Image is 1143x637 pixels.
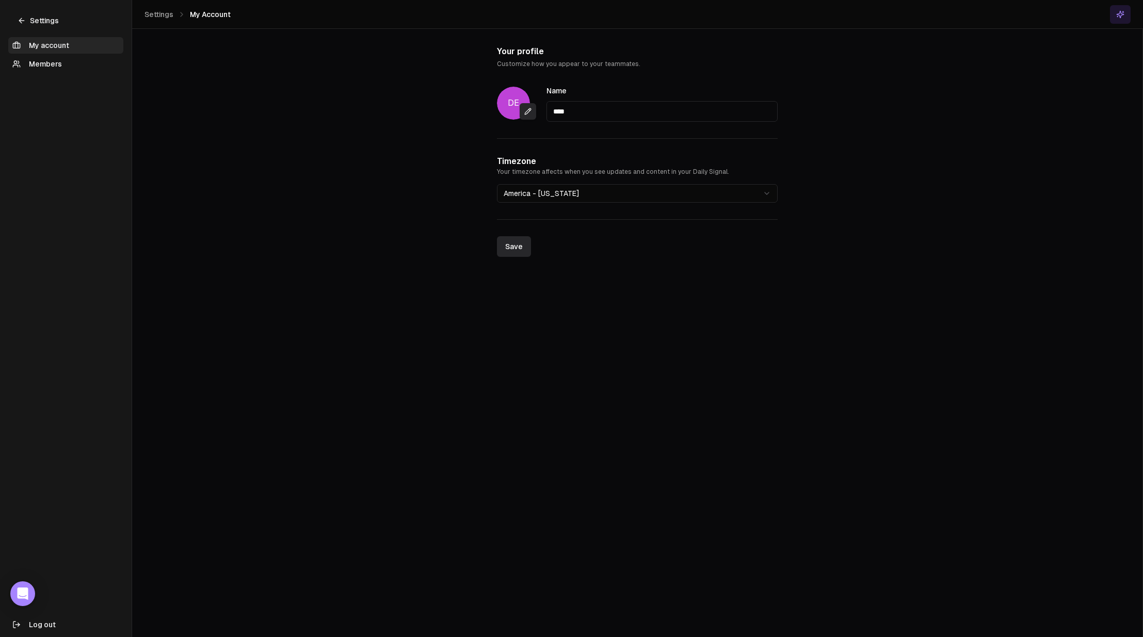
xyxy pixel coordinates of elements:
button: Save [497,236,531,257]
span: My Account [190,9,231,20]
span: Settings [144,9,173,20]
a: Settings [8,12,68,29]
label: Timezone [497,156,536,166]
a: My account [8,37,123,54]
div: Open Intercom Messenger [10,581,35,606]
button: Log out [8,616,123,633]
a: Members [8,56,123,72]
span: DE [497,87,530,120]
h2: Your profile [497,45,778,58]
label: Name [546,87,567,95]
p: Customize how you appear to your teammates. [497,60,778,68]
p: Your timezone affects when you see updates and content in your Daily Signal. [497,168,778,176]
